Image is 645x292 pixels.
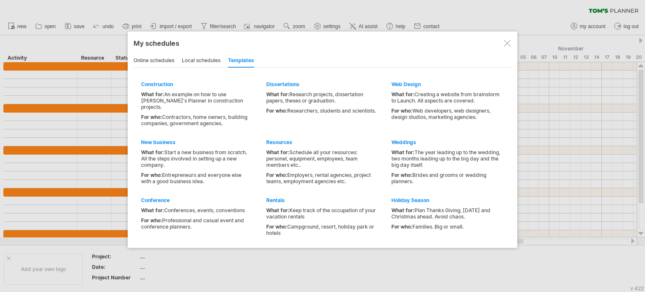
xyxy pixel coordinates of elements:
div: Researchers, students and scientists. [266,108,376,114]
span: What for: [141,149,164,155]
span: For who: [391,108,412,114]
span: What for: [141,207,164,213]
div: Campground, resort, holiday park or hotels [266,224,376,236]
div: Professional and casual event and conference planners. [141,217,251,230]
span: What for: [141,91,164,97]
div: Conference [141,197,251,203]
div: Dissertations [266,81,376,87]
div: The year leading up to the wedding, two months leading up to the big day and the big day itself. [391,149,501,168]
span: For who: [266,224,287,230]
div: templates [228,54,254,68]
span: For who: [391,224,412,230]
div: Rentals [266,197,376,203]
div: Creating a website from brainstorm to Launch. All aspects are covered. [391,91,501,104]
span: What for: [391,207,414,213]
div: Research projects, dissertation papers, theses or graduation. [266,91,376,104]
span: For who: [266,172,287,178]
div: local schedules [182,54,220,68]
div: Web Design [391,81,501,87]
div: Contractors, home owners, building companies, government agencies. [141,114,251,126]
div: Employers, rental agencies, project teams, employment agencies etc. [266,172,376,184]
div: Conferences, events, conventions [141,207,251,213]
div: online schedules [134,54,174,68]
span: What for: [266,149,289,155]
div: New business [141,139,251,145]
div: Start a new business from scratch. All the steps involved in setting up a new company. [141,149,251,168]
div: Entrepreneurs and everyone else with a good business idea. [141,172,251,184]
span: What for: [391,91,414,97]
div: Plan Thanks Giving, [DATE] and Christmas ahead. Avoid chaos. [391,207,501,220]
div: Families. Big or small. [391,224,501,230]
div: Brides and grooms or wedding planners. [391,172,501,184]
div: My schedules [134,39,511,47]
span: For who: [266,108,287,114]
span: What for: [266,91,289,97]
div: Construction [141,81,251,87]
span: For who: [391,172,412,178]
div: Schedule all your resources: personel, equipment, employees, team members etc.. [266,149,376,168]
div: Holiday Season [391,197,501,203]
div: Resources [266,139,376,145]
div: An example on how to use [PERSON_NAME]'s Planner in construction projects. [141,91,251,110]
span: What for: [391,149,414,155]
span: For who: [141,172,162,178]
span: What for: [266,207,289,213]
div: Weddings [391,139,501,145]
div: Web developers, web designers, design studios, marketing agencies. [391,108,501,120]
span: For who: [141,114,162,120]
div: Keep track of the occupation of your vacation rentals [266,207,376,220]
span: For who: [141,217,162,224]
